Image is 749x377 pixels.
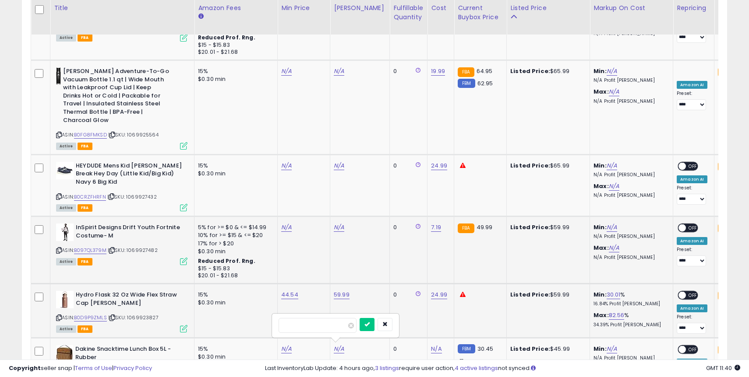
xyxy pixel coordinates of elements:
[609,182,619,191] a: N/A
[609,87,619,96] a: N/A
[334,161,344,170] a: N/A
[609,244,619,252] a: N/A
[431,223,441,232] a: 7.19
[594,322,666,328] p: 34.39% Profit [PERSON_NAME]
[609,311,625,320] a: 82.56
[477,345,494,353] span: 30.45
[56,291,187,332] div: ASIN:
[686,346,700,353] span: OFF
[198,345,271,353] div: 15%
[607,223,617,232] a: N/A
[477,223,493,231] span: 49.99
[431,161,447,170] a: 24.99
[198,291,271,299] div: 15%
[458,79,475,88] small: FBM
[334,345,344,353] a: N/A
[78,143,92,150] span: FBA
[594,77,666,84] p: N/A Profit [PERSON_NAME]
[281,3,326,13] div: Min Price
[281,223,292,232] a: N/A
[334,3,386,13] div: [PERSON_NAME]
[74,193,106,201] a: B0CRZFHRFN
[281,67,292,76] a: N/A
[594,87,609,96] b: Max:
[431,3,450,13] div: Cost
[477,67,493,75] span: 64.95
[56,67,187,149] div: ASIN:
[510,290,550,299] b: Listed Price:
[56,67,61,85] img: 31wW4eITjML._SL40_.jpg
[56,345,73,363] img: 51xYN+gdatL._SL40_.jpg
[677,3,710,13] div: Repricing
[594,3,669,13] div: Markup on Cost
[594,291,666,307] div: %
[75,345,182,363] b: Dakine Snacktime Lunch Box 5L - Rubber
[393,3,424,22] div: Fulfillable Quantity
[108,314,159,321] span: | SKU: 1069923827
[458,344,475,353] small: FBM
[718,345,734,355] small: FBA
[76,223,182,242] b: InSpirit Designs Drift Youth Fortnite Costume- M
[113,364,152,372] a: Privacy Policy
[677,237,707,245] div: Amazon AI
[9,364,152,373] div: seller snap | |
[594,311,609,319] b: Max:
[198,272,271,279] div: $20.01 - $21.68
[334,223,344,232] a: N/A
[54,3,191,13] div: Title
[510,161,550,170] b: Listed Price:
[281,290,298,299] a: 44.54
[677,314,707,334] div: Preset:
[510,223,550,231] b: Listed Price:
[74,247,106,254] a: B097QL379M
[607,67,617,76] a: N/A
[594,345,607,353] b: Min:
[334,67,344,76] a: N/A
[594,311,666,328] div: %
[198,49,271,56] div: $20.01 - $21.68
[718,67,734,77] small: FBA
[477,79,493,87] span: 62.95
[594,98,666,105] p: N/A Profit [PERSON_NAME]
[431,290,447,299] a: 24.99
[63,67,170,126] b: [PERSON_NAME] Adventure-To-Go Vacuum Bottle 1.1 qt | Wide Mouth with Leakproof Cup Lid | Keep Dri...
[510,291,583,299] div: $59.99
[198,248,271,255] div: $0.30 min
[56,34,76,42] span: All listings currently available for purchase on Amazon
[686,224,700,232] span: OFF
[56,204,76,212] span: All listings currently available for purchase on Amazon
[198,75,271,83] div: $0.30 min
[198,223,271,231] div: 5% for >= $0 & <= $14.99
[431,345,442,353] a: N/A
[198,162,271,170] div: 15%
[74,131,107,139] a: B0FG8FMKSD
[281,345,292,353] a: N/A
[677,304,707,312] div: Amazon AI
[56,223,74,241] img: 31-LpYBYkjS._SL40_.jpg
[74,314,107,321] a: B0D9P9ZMLS
[677,247,707,266] div: Preset:
[198,42,271,49] div: $15 - $15.83
[56,325,76,333] span: All listings currently available for purchase on Amazon
[108,247,158,254] span: | SKU: 1069927482
[455,364,498,372] a: 4 active listings
[594,192,666,199] p: N/A Profit [PERSON_NAME]
[510,67,550,75] b: Listed Price:
[677,91,707,110] div: Preset:
[56,162,187,210] div: ASIN:
[78,325,92,333] span: FBA
[76,162,182,188] b: HEYDUDE Mens Kid [PERSON_NAME] Break Hey Day (Little Kid/Big Kid) Navy 6 Big Kid
[510,223,583,231] div: $59.99
[594,182,609,190] b: Max:
[594,234,666,240] p: N/A Profit [PERSON_NAME]
[78,34,92,42] span: FBA
[510,67,583,75] div: $65.99
[458,3,503,22] div: Current Buybox Price
[607,290,621,299] a: 30.01
[594,290,607,299] b: Min:
[76,291,182,309] b: Hydro Flask 32 Oz Wide Flex Straw Cap [PERSON_NAME]
[265,364,741,373] div: Last InventoryLab Update: 4 hours ago, require user action, not synced.
[458,67,474,77] small: FBA
[607,345,617,353] a: N/A
[198,231,271,239] div: 10% for >= $15 & <= $20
